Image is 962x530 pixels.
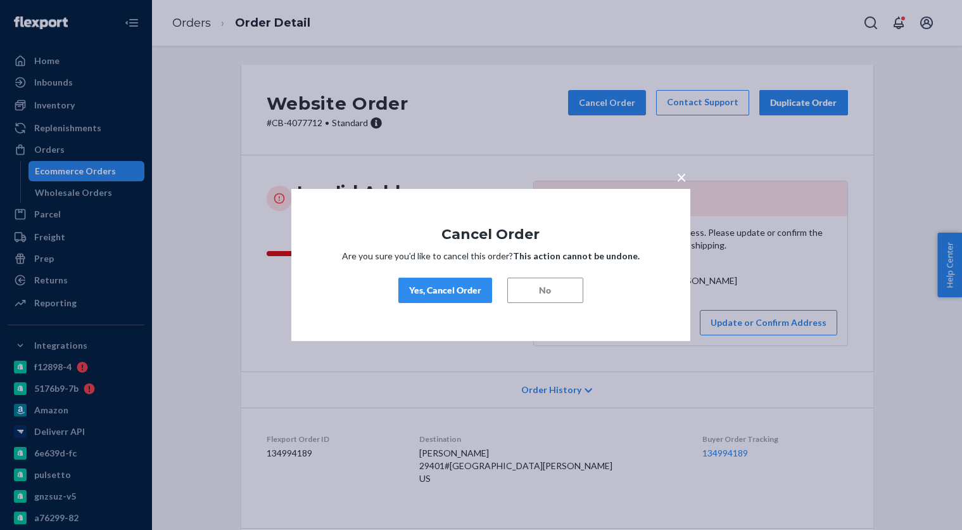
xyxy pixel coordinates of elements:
[513,250,640,261] strong: This action cannot be undone.
[409,284,481,297] div: Yes, Cancel Order
[329,227,652,242] h1: Cancel Order
[507,278,583,303] button: No
[329,250,652,262] p: Are you sure you’d like to cancel this order?
[676,166,687,188] span: ×
[398,278,492,303] button: Yes, Cancel Order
